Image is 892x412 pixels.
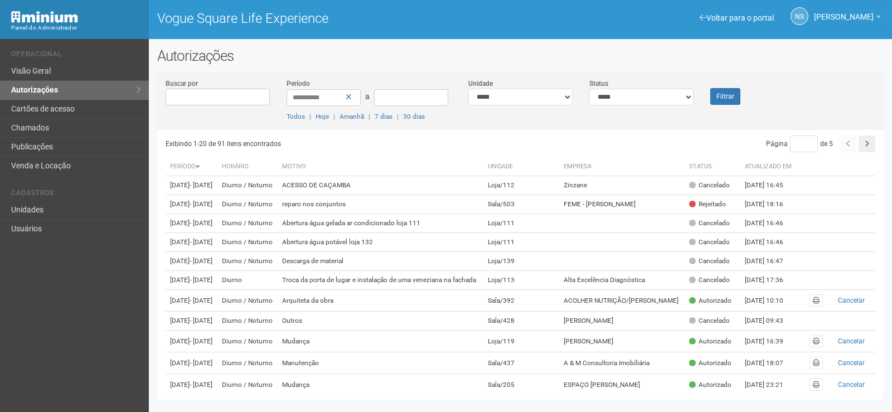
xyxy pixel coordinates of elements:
td: [DATE] 18:07 [740,352,802,374]
span: - [DATE] [190,381,212,389]
span: - [DATE] [190,238,212,246]
div: Autorizado [689,337,731,346]
li: Operacional [11,50,140,62]
th: Período [166,158,217,176]
button: Filtrar [710,88,740,105]
td: [DATE] 17:36 [740,271,802,290]
td: [DATE] [166,312,217,331]
td: [DATE] [166,252,217,271]
a: 7 dias [375,113,392,120]
td: [DATE] [166,233,217,252]
td: Diurno / Noturno [217,312,278,331]
a: [PERSON_NAME] [814,14,881,23]
td: Mudança [278,374,483,396]
td: [DATE] 16:46 [740,214,802,233]
div: Autorizado [689,296,731,306]
td: Alta Excelência Diagnóstica [559,271,685,290]
label: Período [287,79,310,89]
td: ACESSO DE CAÇAMBA [278,176,483,195]
div: Cancelado [689,256,730,266]
span: Página de 5 [766,140,833,148]
td: Loja/113 [483,271,560,290]
div: Cancelado [689,181,730,190]
a: Voltar para o portal [700,13,774,22]
span: - [DATE] [190,181,212,189]
th: Atualizado em [740,158,802,176]
td: [DATE] [166,290,217,312]
label: Buscar por [166,79,198,89]
span: - [DATE] [190,257,212,265]
button: Cancelar [832,294,871,307]
span: | [397,113,399,120]
td: Loja/119 [483,331,560,352]
img: Minium [11,11,78,23]
div: Exibindo 1-20 de 91 itens encontrados [166,135,521,152]
td: Diurno / Noturno [217,252,278,271]
td: Loja/112 [483,176,560,195]
div: Rejeitado [689,200,726,209]
td: [PERSON_NAME] [559,331,685,352]
td: Abertura água potável loja 132 [278,233,483,252]
td: [DATE] 16:47 [740,252,802,271]
td: [DATE] 10:10 [740,290,802,312]
td: [DATE] [166,331,217,352]
td: [DATE] [166,214,217,233]
button: Cancelar [832,357,871,369]
span: - [DATE] [190,219,212,227]
td: Sala/392 [483,290,560,312]
td: Diurno / Noturno [217,176,278,195]
a: Amanhã [340,113,364,120]
div: Cancelado [689,237,730,247]
a: 30 dias [403,113,425,120]
td: [DATE] 16:45 [740,176,802,195]
div: Cancelado [689,275,730,285]
span: - [DATE] [190,317,212,324]
td: Diurno / Noturno [217,214,278,233]
td: [DATE] [166,352,217,374]
span: - [DATE] [190,200,212,208]
td: Abertura água gelada ar condicionado loja 111 [278,214,483,233]
a: NS [791,7,808,25]
td: ESPAÇO [PERSON_NAME] [559,374,685,396]
button: Cancelar [832,335,871,347]
td: Sala/503 [483,195,560,214]
div: Autorizado [689,380,731,390]
td: reparo nos conjuntos [278,195,483,214]
div: Autorizado [689,358,731,368]
td: Sala/437 [483,352,560,374]
span: | [369,113,370,120]
td: Descarga de material [278,252,483,271]
span: Nicolle Silva [814,2,874,21]
span: - [DATE] [190,297,212,304]
td: Diurno / Noturno [217,352,278,374]
td: [DATE] 18:16 [740,195,802,214]
td: [PERSON_NAME] [559,312,685,331]
td: Sala/428 [483,312,560,331]
td: Diurno / Noturno [217,290,278,312]
td: [DATE] [166,271,217,290]
td: Mudança [278,331,483,352]
td: Loja/111 [483,233,560,252]
td: Arquiteta da obra [278,290,483,312]
td: [DATE] 16:39 [740,331,802,352]
span: | [333,113,335,120]
td: [DATE] [166,176,217,195]
div: Painel do Administrador [11,23,140,33]
span: - [DATE] [190,276,212,284]
label: Unidade [468,79,493,89]
td: Diurno [217,271,278,290]
td: Diurno / Noturno [217,374,278,396]
div: Cancelado [689,219,730,228]
td: [DATE] 23:21 [740,374,802,396]
h2: Autorizações [157,47,884,64]
td: Diurno / Noturno [217,195,278,214]
td: Outros [278,312,483,331]
td: Sala/205 [483,374,560,396]
td: [DATE] 16:46 [740,233,802,252]
a: Todos [287,113,305,120]
td: Diurno / Noturno [217,331,278,352]
td: A & M Consultoria Imobiliária [559,352,685,374]
button: Cancelar [832,379,871,391]
th: Status [685,158,740,176]
td: ACOLHER NUTRIÇÃO/[PERSON_NAME] [559,290,685,312]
